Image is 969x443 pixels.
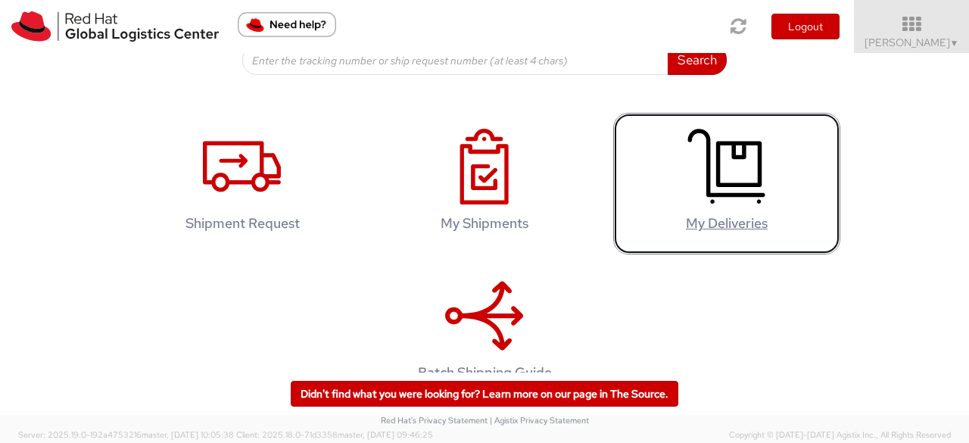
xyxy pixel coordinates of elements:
h4: Shipment Request [145,216,340,231]
button: Need help? [238,12,336,37]
img: rh-logistics-00dfa346123c4ec078e1.svg [11,11,219,42]
span: Server: 2025.19.0-192a4753216 [18,429,234,440]
a: My Deliveries [613,113,840,254]
h4: Batch Shipping Guide [387,365,582,380]
span: [PERSON_NAME] [865,36,959,49]
a: Didn't find what you were looking for? Learn more on our page in The Source. [291,381,678,407]
a: Batch Shipping Guide [371,262,598,404]
input: Enter the tracking number or ship request number (at least 4 chars) [242,45,668,75]
span: Client: 2025.18.0-71d3358 [236,429,433,440]
span: ▼ [950,37,959,49]
span: Copyright © [DATE]-[DATE] Agistix Inc., All Rights Reserved [729,429,951,441]
button: Search [668,45,727,75]
a: My Shipments [371,113,598,254]
h4: My Deliveries [629,216,824,231]
h4: My Shipments [387,216,582,231]
a: | Agistix Privacy Statement [490,415,589,426]
a: Shipment Request [129,113,356,254]
button: Logout [771,14,840,39]
a: Red Hat's Privacy Statement [381,415,488,426]
span: master, [DATE] 09:46:25 [338,429,433,440]
span: master, [DATE] 10:05:38 [142,429,234,440]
